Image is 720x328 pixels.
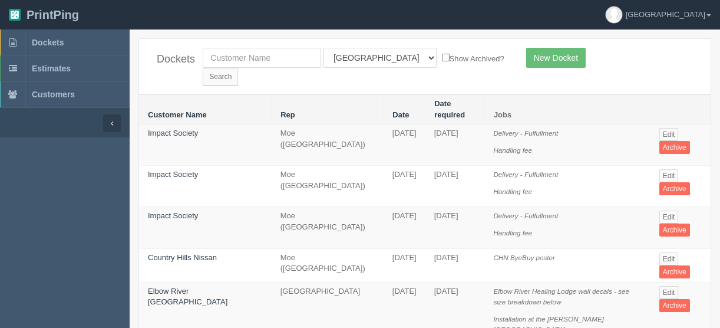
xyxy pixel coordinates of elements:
a: Edit [659,128,679,141]
a: New Docket [526,48,586,68]
td: [DATE] [384,248,425,282]
td: [DATE] [425,207,485,248]
i: Handling fee [493,229,532,237]
td: [DATE] [425,166,485,207]
a: Elbow River [GEOGRAPHIC_DATA] [148,287,227,307]
img: logo-3e63b451c926e2ac314895c53de4908e5d424f24456219fb08d385ab2e579770.png [9,9,21,21]
i: Delivery - Fulfullment [493,129,558,137]
td: Moe ([GEOGRAPHIC_DATA]) [272,207,384,248]
a: Date [392,110,409,119]
i: Elbow River Healing Lodge wall decals - see size breakdown below [493,287,629,306]
a: Impact Society [148,211,198,220]
span: Customers [32,90,75,99]
td: [DATE] [384,124,425,166]
a: Archive [659,224,690,237]
a: Archive [659,299,690,312]
a: Edit [659,211,679,224]
th: Jobs [484,95,650,124]
a: Edit [659,286,679,299]
a: Archive [659,182,690,195]
span: Estimates [32,64,71,73]
a: Impact Society [148,129,198,137]
i: Delivery - Fulfullment [493,170,558,178]
td: Moe ([GEOGRAPHIC_DATA]) [272,166,384,207]
td: [DATE] [384,207,425,248]
a: Customer Name [148,110,207,119]
a: Edit [659,252,679,265]
input: Show Archived? [442,54,450,61]
i: Handling fee [493,188,532,195]
a: Rep [280,110,295,119]
td: Moe ([GEOGRAPHIC_DATA]) [272,248,384,282]
img: avatar_default-7531ab5dedf162e01f1e0bb0964e6a185e93c5c22dfe317fb01d7f8cd2b1632c.jpg [606,6,622,23]
td: [DATE] [384,166,425,207]
a: Edit [659,169,679,182]
span: Dockets [32,38,64,47]
a: Impact Society [148,170,198,179]
h4: Dockets [157,54,185,65]
a: Date required [434,99,465,119]
td: Moe ([GEOGRAPHIC_DATA]) [272,124,384,166]
i: CHN ByeBuy poster [493,254,555,261]
i: Handling fee [493,146,532,154]
input: Search [203,68,238,86]
label: Show Archived? [442,51,504,65]
td: [DATE] [425,248,485,282]
input: Customer Name [203,48,321,68]
a: Country Hills Nissan [148,253,217,262]
a: Archive [659,265,690,278]
a: Archive [659,141,690,154]
i: Delivery - Fulfullment [493,212,558,219]
td: [DATE] [425,124,485,166]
